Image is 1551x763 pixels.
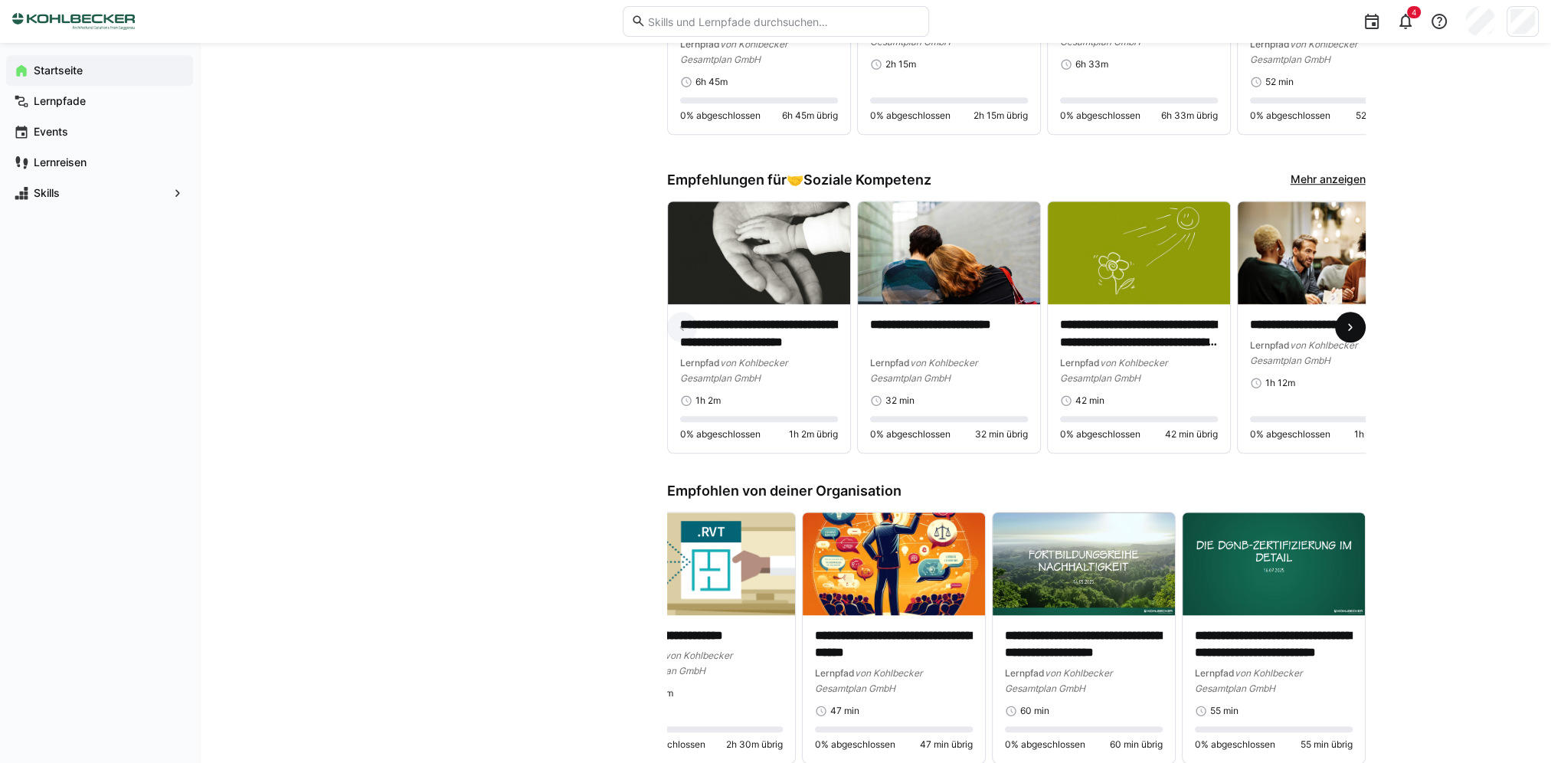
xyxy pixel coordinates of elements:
[803,512,985,615] img: image
[695,76,728,88] span: 6h 45m
[1250,339,1357,366] span: von Kohlbecker Gesamtplan GmbH
[1265,377,1295,389] span: 1h 12m
[680,110,761,122] span: 0% abgeschlossen
[787,172,931,188] div: 🤝
[782,110,838,122] span: 6h 45m übrig
[695,395,721,407] span: 1h 2m
[973,110,1028,122] span: 2h 15m übrig
[680,38,720,50] span: Lernpfad
[1195,738,1275,751] span: 0% abgeschlossen
[625,650,732,676] span: von Kohlbecker Gesamtplan GmbH
[920,738,973,751] span: 47 min übrig
[1301,738,1353,751] span: 55 min übrig
[667,483,1366,499] h3: Empfohlen von deiner Organisation
[668,201,850,304] img: image
[858,201,1040,304] img: image
[975,428,1028,440] span: 32 min übrig
[1075,58,1108,70] span: 6h 33m
[885,58,916,70] span: 2h 15m
[1110,738,1163,751] span: 60 min übrig
[1060,357,1100,368] span: Lernpfad
[1265,76,1294,88] span: 52 min
[1020,705,1049,717] span: 60 min
[1060,428,1140,440] span: 0% abgeschlossen
[803,172,931,188] span: Soziale Kompetenz
[1210,705,1239,717] span: 55 min
[1060,110,1140,122] span: 0% abgeschlossen
[1356,110,1408,122] span: 52 min übrig
[680,357,720,368] span: Lernpfad
[815,667,922,694] span: von Kohlbecker Gesamtplan GmbH
[1250,339,1290,351] span: Lernpfad
[646,15,920,28] input: Skills und Lernpfade durchsuchen…
[870,357,910,368] span: Lernpfad
[1005,738,1085,751] span: 0% abgeschlossen
[789,428,838,440] span: 1h 2m übrig
[870,110,951,122] span: 0% abgeschlossen
[1005,667,1045,679] span: Lernpfad
[1060,357,1167,384] span: von Kohlbecker Gesamtplan GmbH
[613,512,795,615] img: image
[1250,38,1290,50] span: Lernpfad
[1005,667,1112,694] span: von Kohlbecker Gesamtplan GmbH
[1195,667,1302,694] span: von Kohlbecker Gesamtplan GmbH
[726,738,783,751] span: 2h 30m übrig
[993,512,1175,615] img: image
[885,395,915,407] span: 32 min
[1250,428,1330,440] span: 0% abgeschlossen
[1183,512,1365,615] img: image
[1075,395,1104,407] span: 42 min
[1291,172,1366,188] a: Mehr anzeigen
[1238,201,1420,304] img: image
[830,705,859,717] span: 47 min
[1048,201,1230,304] img: image
[680,428,761,440] span: 0% abgeschlossen
[1250,110,1330,122] span: 0% abgeschlossen
[1412,8,1416,17] span: 4
[870,357,977,384] span: von Kohlbecker Gesamtplan GmbH
[815,738,895,751] span: 0% abgeschlossen
[1165,428,1218,440] span: 42 min übrig
[680,357,787,384] span: von Kohlbecker Gesamtplan GmbH
[1161,110,1218,122] span: 6h 33m übrig
[1354,428,1408,440] span: 1h 12m übrig
[1195,667,1235,679] span: Lernpfad
[870,428,951,440] span: 0% abgeschlossen
[815,667,855,679] span: Lernpfad
[667,172,931,188] h3: Empfehlungen für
